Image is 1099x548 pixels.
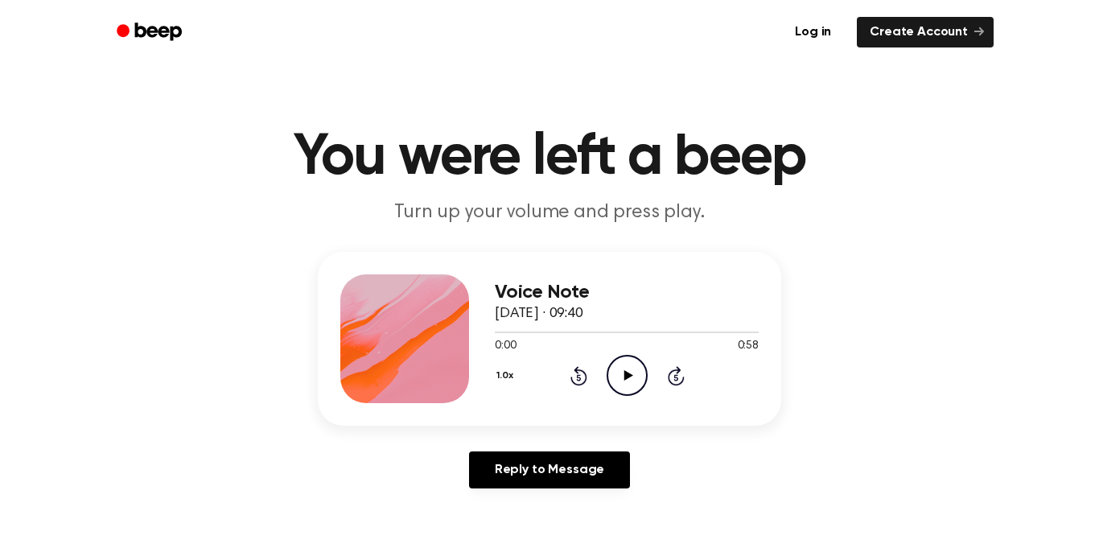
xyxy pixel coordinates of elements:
span: 0:58 [738,338,759,355]
span: [DATE] · 09:40 [495,307,583,321]
h1: You were left a beep [138,129,961,187]
a: Create Account [857,17,994,47]
a: Reply to Message [469,451,630,488]
a: Beep [105,17,196,48]
button: 1.0x [495,362,519,389]
span: 0:00 [495,338,516,355]
h3: Voice Note [495,282,759,303]
p: Turn up your volume and press play. [241,200,858,226]
a: Log in [779,14,847,51]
